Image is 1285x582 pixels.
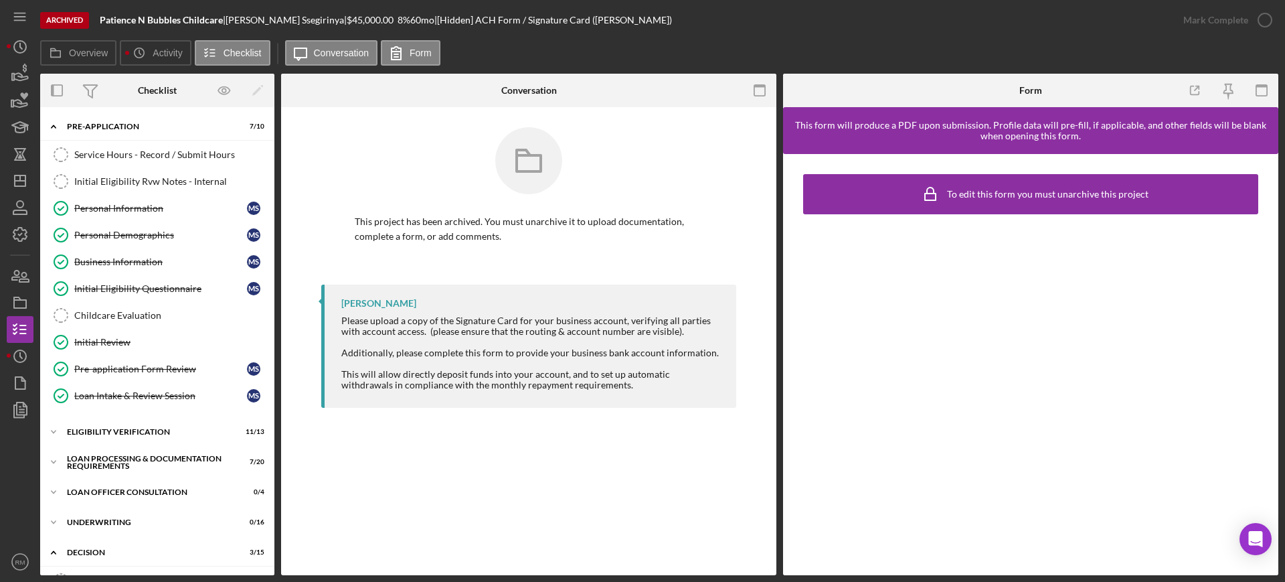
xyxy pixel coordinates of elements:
div: M S [247,228,260,242]
p: This project has been archived. You must unarchive it to upload documentation, complete a form, o... [355,214,703,244]
div: 7 / 20 [240,458,264,466]
div: Business Information [74,257,247,267]
button: Mark Complete [1170,7,1278,33]
a: Personal DemographicsMS [47,222,268,248]
button: Overview [40,40,116,66]
a: Initial Eligibility QuestionnaireMS [47,275,268,302]
div: [PERSON_NAME] Ssegirinya | [226,15,347,25]
a: Childcare Evaluation [47,302,268,329]
div: M S [247,255,260,269]
div: M S [247,362,260,376]
label: Form [410,48,432,58]
div: Personal Demographics [74,230,247,240]
label: Activity [153,48,182,58]
div: $45,000.00 [347,15,398,25]
div: Eligibility Verification [67,428,231,436]
div: 7 / 10 [240,123,264,131]
div: | [Hidden] ACH Form / Signature Card ([PERSON_NAME]) [434,15,672,25]
div: 3 / 15 [240,549,264,557]
div: Form [1019,85,1042,96]
div: Additionally, please complete this form to provide your business bank account information. This w... [341,348,723,390]
div: Personal Information [74,203,247,214]
button: Activity [120,40,191,66]
div: To edit this form you must unarchive this project [947,189,1148,200]
div: Mark Complete [1183,7,1248,33]
div: Underwriting [67,518,231,526]
div: This form will produce a PDF upon submission. Profile data will pre-fill, if applicable, and othe... [790,120,1272,141]
div: 8 % [398,15,410,25]
button: RM [7,549,33,575]
label: Conversation [314,48,369,58]
a: Initial Eligibility Rvw Notes - Internal [47,168,268,195]
div: 60 mo [410,15,434,25]
button: Form [381,40,440,66]
div: Initial Eligibility Rvw Notes - Internal [74,176,267,187]
div: M S [247,389,260,403]
div: Loan Processing & Documentation Requirements [67,455,231,470]
div: Checklist [138,85,177,96]
div: 0 / 4 [240,488,264,496]
b: Patience N Bubbles Childcare [100,14,223,25]
div: M S [247,282,260,295]
label: Overview [69,48,108,58]
div: Pre-application Form Review [74,364,247,374]
div: Loan Intake & Review Session [74,390,247,401]
div: Pre-Application [67,123,231,131]
a: Pre-application Form ReviewMS [47,356,268,382]
div: M S [247,202,260,215]
label: Checklist [224,48,262,58]
button: Conversation [285,40,378,66]
div: | [100,15,226,25]
div: Decision [67,549,231,557]
div: Initial Eligibility Questionnaire [74,283,247,294]
div: Please upload a copy of the Signature Card for your business account, verifying all parties with ... [341,315,723,337]
text: RM [15,559,25,566]
div: Archived [40,12,89,29]
div: Childcare Evaluation [74,310,267,321]
div: Service Hours - Record / Submit Hours [74,149,267,160]
a: Initial Review [47,329,268,356]
a: Personal InformationMS [47,195,268,222]
div: Loan Officer Consultation [67,488,231,496]
a: Business InformationMS [47,248,268,275]
a: Service Hours - Record / Submit Hours [47,141,268,168]
div: Conversation [501,85,557,96]
div: 11 / 13 [240,428,264,436]
div: Open Intercom Messenger [1239,523,1272,555]
button: Checklist [195,40,270,66]
div: [PERSON_NAME] [341,298,416,309]
div: 0 / 16 [240,518,264,526]
a: Loan Intake & Review SessionMS [47,382,268,409]
div: Initial Review [74,337,267,348]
